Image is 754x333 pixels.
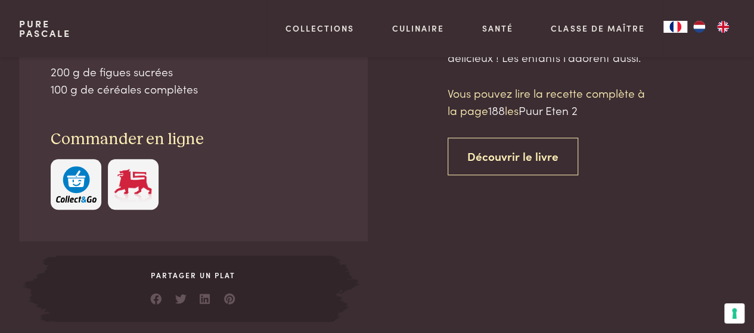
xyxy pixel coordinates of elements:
a: Collections [286,22,354,35]
a: Santé [482,22,513,35]
span: Puur Eten 2 [519,102,578,118]
aside: Language selected: Français [663,21,735,33]
a: FR [663,21,687,33]
img: Delhaize [113,166,153,203]
span: Partager un plat [56,270,331,281]
a: Culinaire [392,22,444,35]
span: 188 [488,102,505,118]
a: EN [711,21,735,33]
a: PurePascale [19,19,71,38]
div: Language [663,21,687,33]
h3: Commander en ligne [51,129,336,150]
ul: Language list [687,21,735,33]
img: c308188babc36a3a401bcb5cb7e020f4d5ab42f7cacd8327e500463a43eeb86c.svg [56,166,97,203]
a: NL [687,21,711,33]
div: 100 g de céréales complètes [51,80,336,98]
div: 200 g de figues sucrées [51,63,336,80]
a: Découvrir le livre [448,138,578,175]
p: Vous pouvez lire la recette complète à la page les [448,85,650,119]
button: Vos préférences en matière de consentement pour les technologies de suivi [724,303,744,323]
a: Classe de maître [551,22,644,35]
